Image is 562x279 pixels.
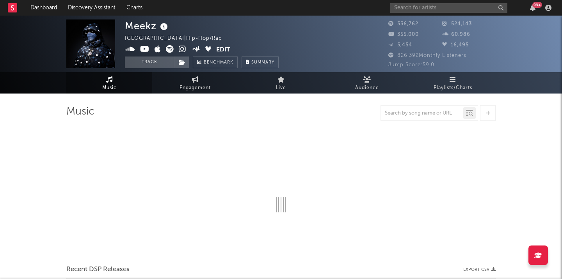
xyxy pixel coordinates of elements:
[66,72,152,94] a: Music
[251,60,274,65] span: Summary
[125,34,231,43] div: [GEOGRAPHIC_DATA] | Hip-Hop/Rap
[152,72,238,94] a: Engagement
[66,265,130,274] span: Recent DSP Releases
[388,21,418,26] span: 336,762
[204,58,233,67] span: Benchmark
[532,2,542,8] div: 99 +
[180,83,211,93] span: Engagement
[388,62,434,67] span: Jump Score: 59.0
[434,83,472,93] span: Playlists/Charts
[388,53,466,58] span: 826,392 Monthly Listeners
[388,32,419,37] span: 355,000
[238,72,324,94] a: Live
[193,57,238,68] a: Benchmark
[442,21,472,26] span: 524,143
[442,42,469,48] span: 16,495
[125,19,170,32] div: Meekz
[324,72,410,94] a: Audience
[442,32,470,37] span: 60,986
[388,42,412,48] span: 5,454
[530,5,535,11] button: 99+
[355,83,379,93] span: Audience
[216,45,230,55] button: Edit
[410,72,496,94] a: Playlists/Charts
[381,110,463,117] input: Search by song name or URL
[463,267,496,272] button: Export CSV
[276,83,286,93] span: Live
[242,57,279,68] button: Summary
[125,57,174,68] button: Track
[390,3,507,13] input: Search for artists
[102,83,117,93] span: Music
